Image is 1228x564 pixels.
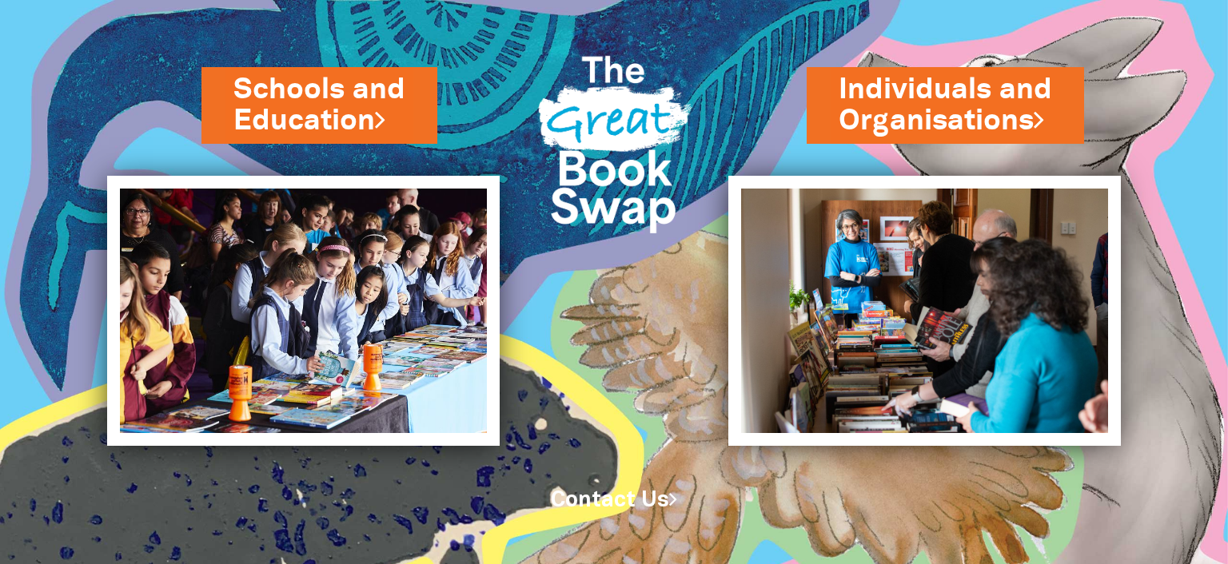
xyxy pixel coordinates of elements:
a: Schools andEducation [233,70,405,141]
img: Individuals and Organisations [728,176,1121,446]
a: Individuals andOrganisations [839,70,1052,141]
img: Schools and Education [107,176,500,446]
a: Contact Us [551,491,677,510]
img: Great Bookswap logo [524,19,704,259]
